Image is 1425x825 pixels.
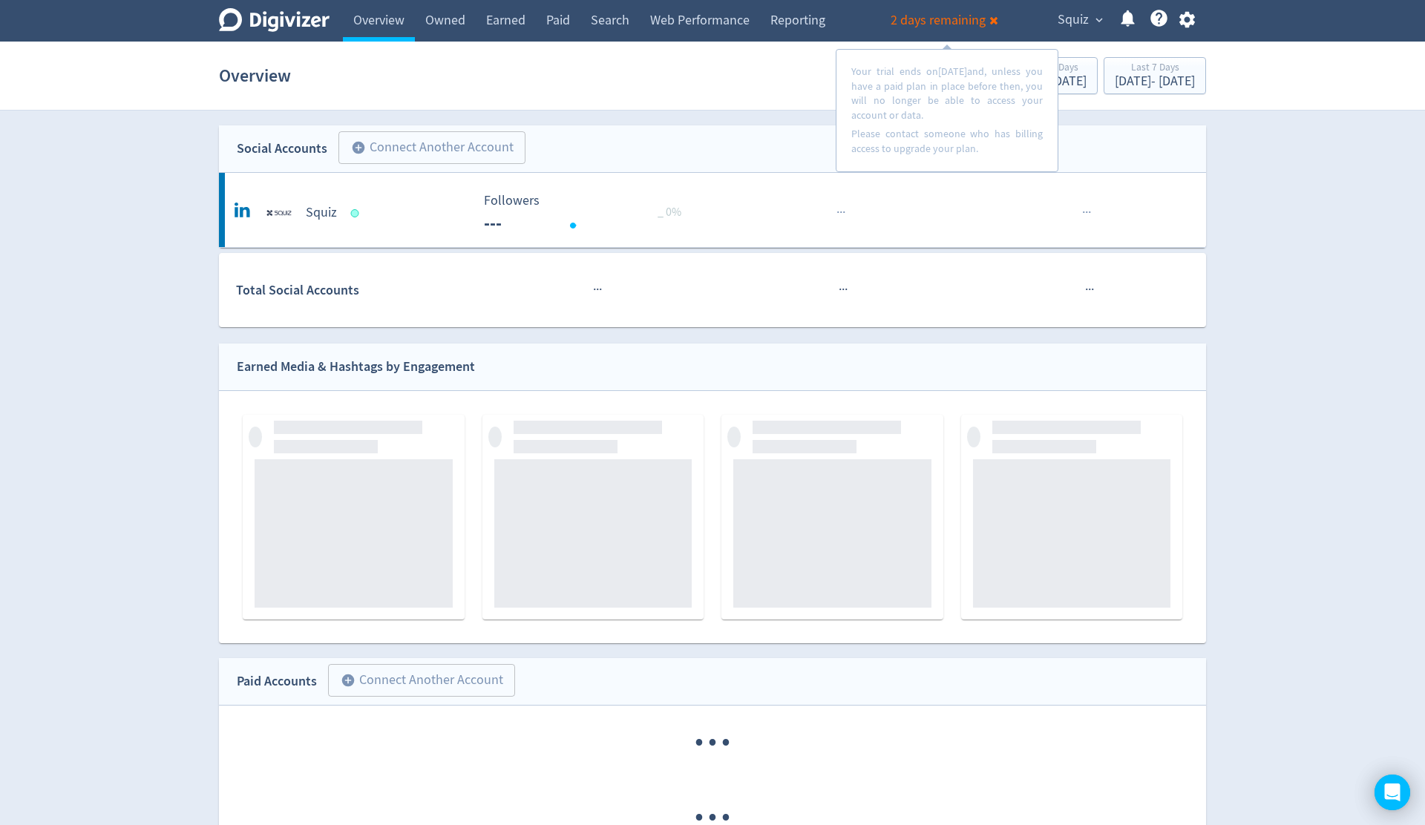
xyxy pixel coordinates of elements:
[851,65,1043,122] p: Your trial ends on [DATE] and, unless you have a paid plan in place before then, you will no long...
[317,666,515,697] a: Connect Another Account
[851,127,1043,156] p: Please contact someone who has billing access to upgrade your plan.
[1088,280,1091,299] span: ·
[264,198,294,228] img: Squiz undefined
[237,356,475,378] div: Earned Media & Hashtags by Engagement
[237,138,327,160] div: Social Accounts
[1082,203,1085,222] span: ·
[1091,280,1094,299] span: ·
[1088,203,1091,222] span: ·
[351,209,364,217] span: Data last synced: 8 Sep 2025, 12:02am (AEST)
[842,203,845,222] span: ·
[842,280,845,299] span: ·
[338,131,525,164] button: Connect Another Account
[719,706,733,780] span: ·
[593,280,596,299] span: ·
[476,194,699,233] svg: Followers ---
[1052,8,1107,32] button: Squiz
[706,706,719,780] span: ·
[845,280,848,299] span: ·
[327,134,525,164] a: Connect Another Account
[836,203,839,222] span: ·
[1375,775,1410,810] div: Open Intercom Messenger
[219,52,291,99] h1: Overview
[1115,62,1195,75] div: Last 7 Days
[237,671,317,692] div: Paid Accounts
[1104,57,1206,94] button: Last 7 Days[DATE]- [DATE]
[1058,8,1089,32] span: Squiz
[328,664,515,697] button: Connect Another Account
[839,203,842,222] span: ·
[839,280,842,299] span: ·
[692,706,706,780] span: ·
[1092,13,1106,27] span: expand_more
[236,280,473,301] div: Total Social Accounts
[306,204,337,222] h5: Squiz
[599,280,602,299] span: ·
[1085,280,1088,299] span: ·
[341,673,356,688] span: add_circle
[658,205,681,220] span: _ 0%
[891,12,986,29] span: 2 days remaining
[1115,75,1195,88] div: [DATE] - [DATE]
[219,173,1206,247] a: Squiz undefinedSquiz Followers --- Followers --- _ 0%······
[1085,203,1088,222] span: ·
[596,280,599,299] span: ·
[351,140,366,155] span: add_circle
